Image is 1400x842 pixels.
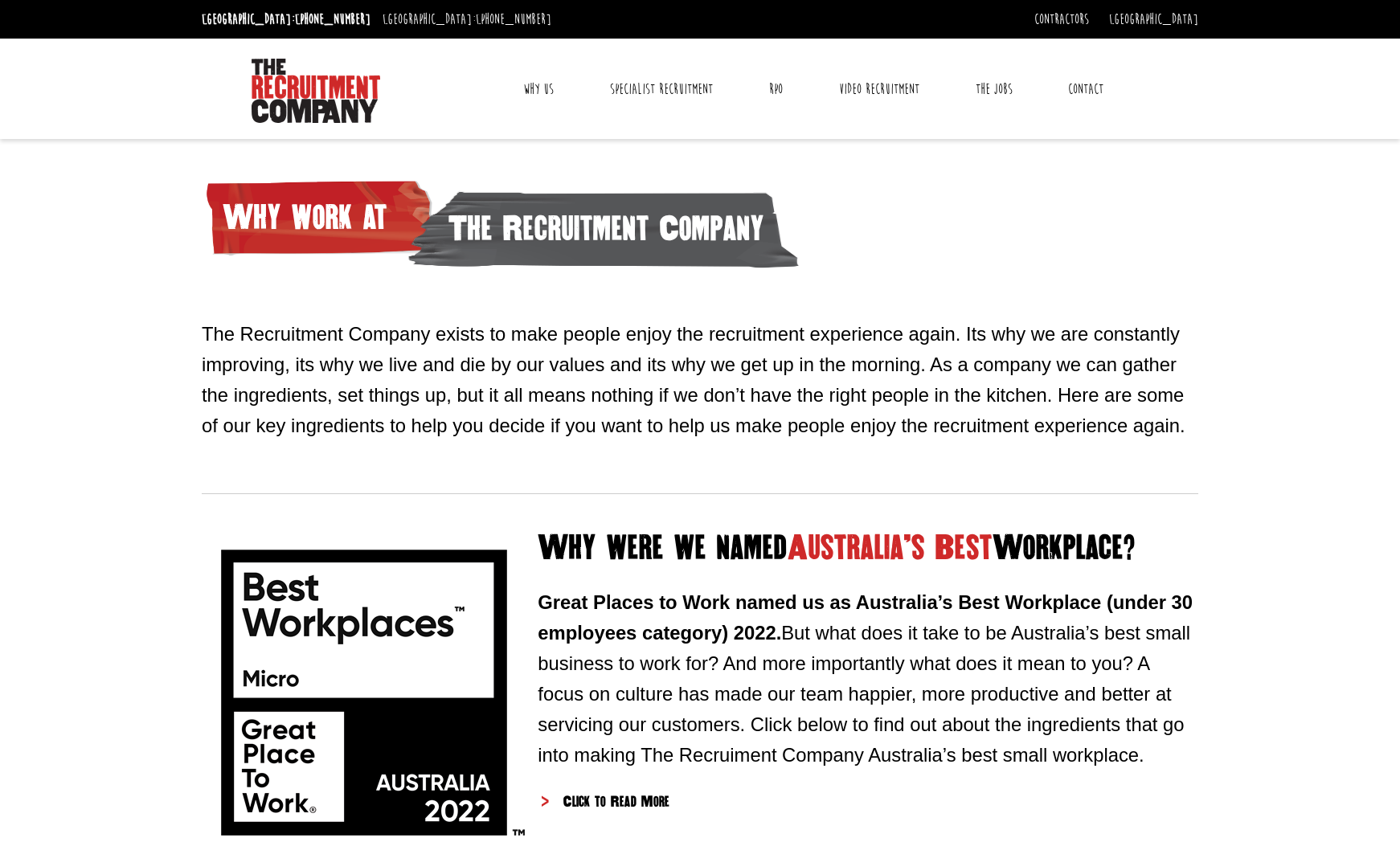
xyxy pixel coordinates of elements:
[252,59,380,123] img: The Recruitment Company
[202,173,437,262] span: Why work at
[538,591,1193,644] strong: Great Places to Work named us as Australia’s Best Workplace (under 30 employees category) 2022.
[1109,10,1198,28] a: [GEOGRAPHIC_DATA]
[538,791,1198,812] a: > Click to Read More
[542,791,582,815] div: >
[788,529,993,566] span: Australia’s Best
[538,587,1198,770] p: But what does it take to be Australia’s best small business to work for? And more importantly wha...
[538,529,1198,567] span: Why were we named Workplace?
[202,319,1198,441] p: The Recruitment Company exists to make people enjoy the recruitment experience again. Its why we ...
[827,69,931,109] a: Video Recruitment
[511,69,566,109] a: Why Us
[198,6,375,32] li: [GEOGRAPHIC_DATA]:
[295,10,370,28] a: [PHONE_NUMBER]
[476,10,551,28] a: [PHONE_NUMBER]
[757,69,795,109] a: RPO
[964,69,1025,109] a: The Jobs
[598,69,725,109] a: Specialist Recruitment
[379,6,555,32] li: [GEOGRAPHIC_DATA]:
[1056,69,1115,109] a: Contact
[538,791,1198,812] div: Click to Read More
[1034,10,1089,28] a: Contractors
[407,184,800,273] span: The Recruitment Company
